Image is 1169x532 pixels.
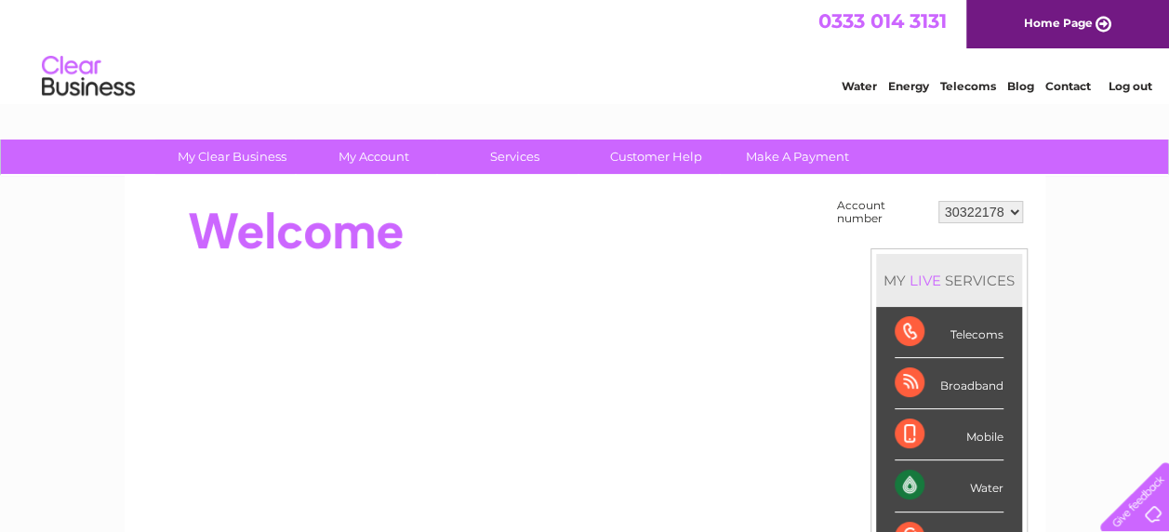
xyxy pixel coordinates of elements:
[297,140,450,174] a: My Account
[832,194,934,230] td: Account number
[906,272,945,289] div: LIVE
[41,48,136,105] img: logo.png
[876,254,1022,307] div: MY SERVICES
[438,140,591,174] a: Services
[895,460,1003,512] div: Water
[895,307,1003,358] div: Telecoms
[1007,79,1034,93] a: Blog
[818,9,947,33] a: 0333 014 3131
[146,10,1025,90] div: Clear Business is a trading name of Verastar Limited (registered in [GEOGRAPHIC_DATA] No. 3667643...
[1108,79,1151,93] a: Log out
[155,140,309,174] a: My Clear Business
[895,409,1003,460] div: Mobile
[721,140,874,174] a: Make A Payment
[895,358,1003,409] div: Broadband
[940,79,996,93] a: Telecoms
[842,79,877,93] a: Water
[888,79,929,93] a: Energy
[579,140,733,174] a: Customer Help
[1045,79,1091,93] a: Contact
